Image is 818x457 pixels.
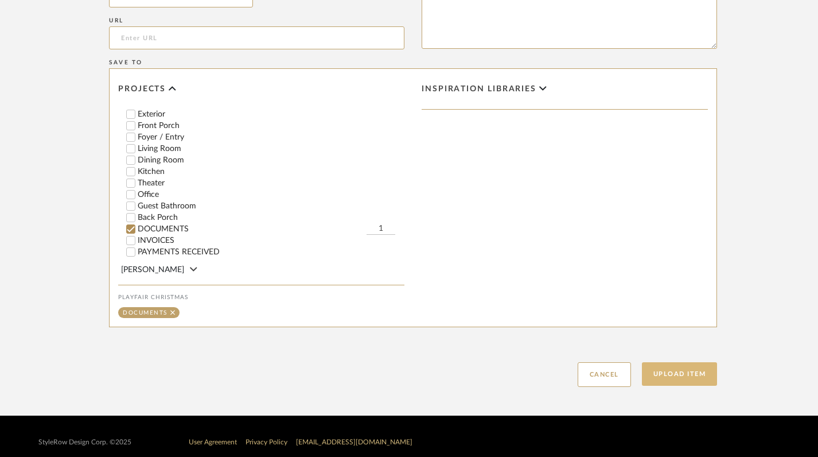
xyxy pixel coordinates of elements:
[578,362,631,387] button: Cancel
[138,248,404,256] label: PAYMENTS RECEIVED
[109,17,404,24] div: URL
[138,110,404,118] label: Exterior
[109,26,404,49] input: Enter URL
[138,191,404,199] label: Office
[642,362,718,386] button: Upload Item
[138,168,404,176] label: Kitchen
[138,122,404,130] label: Front Porch
[109,59,717,66] div: Save To
[138,214,404,222] label: Back Porch
[422,84,536,94] span: Inspiration libraries
[189,439,237,446] a: User Agreement
[118,294,404,301] div: Playfair Christmas
[138,179,404,187] label: Theater
[138,237,404,245] label: INVOICES
[138,225,367,233] label: DOCUMENTS
[246,439,287,446] a: Privacy Policy
[138,202,404,210] label: Guest Bathroom
[296,439,412,446] a: [EMAIL_ADDRESS][DOMAIN_NAME]
[38,438,131,447] div: StyleRow Design Corp. ©2025
[121,266,184,274] span: [PERSON_NAME]
[118,84,166,94] span: Projects
[138,133,404,141] label: Foyer / Entry
[123,310,168,316] div: DOCUMENTS
[138,145,404,153] label: Living Room
[138,156,404,164] label: Dining Room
